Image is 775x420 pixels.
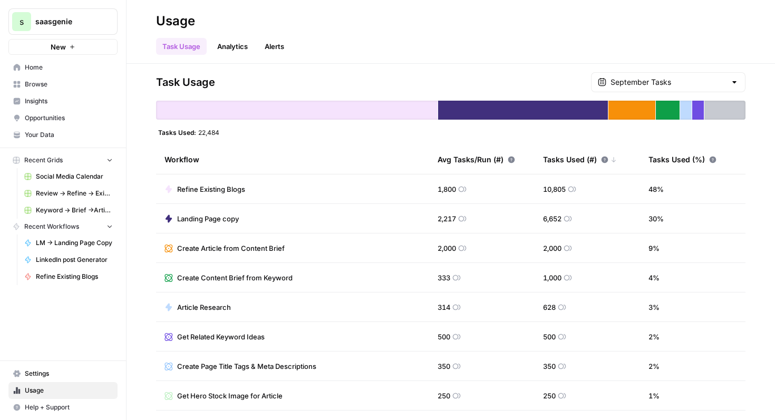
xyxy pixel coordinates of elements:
a: Browse [8,76,118,93]
button: Recent Grids [8,152,118,168]
span: Usage [25,386,113,395]
span: 9 % [648,243,660,253]
span: Landing Page copy [177,213,239,224]
span: 333 [438,272,450,283]
a: LM -> Landing Page Copy [20,235,118,251]
span: Recent Grids [24,155,63,165]
span: Create Content Brief from Keyword [177,272,293,283]
span: Refine Existing Blogs [36,272,113,281]
a: Opportunities [8,110,118,126]
a: Social Media Calendar [20,168,118,185]
span: New [51,42,66,52]
div: Tasks Used (#) [543,145,617,174]
span: 30 % [648,213,664,224]
span: Settings [25,369,113,378]
a: Alerts [258,38,290,55]
span: Get Related Keyword Ideas [177,331,265,342]
span: 1,000 [543,272,561,283]
span: 2,000 [543,243,561,253]
a: Article Research [164,302,231,312]
span: 314 [438,302,450,312]
span: 2 % [648,361,660,372]
span: Refine Existing Blogs [177,184,245,194]
span: 2,000 [438,243,456,253]
span: 2 % [648,331,660,342]
span: LinkedIn post Generator [36,255,113,265]
span: 350 [543,361,556,372]
span: Opportunities [25,113,113,123]
span: 48 % [648,184,664,194]
span: Recent Workflows [24,222,79,231]
span: Home [25,63,113,72]
span: 4 % [648,272,660,283]
a: Refine Existing Blogs [20,268,118,285]
a: Usage [8,382,118,399]
span: Article Research [177,302,231,312]
span: Tasks Used: [158,128,196,136]
span: 500 [438,331,450,342]
a: Review -> Refine -> Existing Blogs [20,185,118,202]
span: 500 [543,331,556,342]
span: 10,805 [543,184,566,194]
input: September Tasks [611,77,726,87]
span: saasgenie [35,16,99,27]
span: 350 [438,361,450,372]
a: Home [8,59,118,76]
span: Task Usage [156,75,215,90]
span: Browse [25,80,113,89]
a: Settings [8,365,118,382]
span: Review -> Refine -> Existing Blogs [36,189,113,198]
span: 628 [543,302,556,312]
span: 22,484 [198,128,219,136]
div: Avg Tasks/Run (#) [438,145,515,174]
span: Keyword -> Brief ->Article [36,206,113,215]
button: Recent Workflows [8,219,118,235]
span: Help + Support [25,403,113,412]
a: LinkedIn post Generator [20,251,118,268]
button: New [8,39,118,55]
span: Create Page Title Tags & Meta Descriptions [177,361,316,372]
a: Analytics [211,38,254,55]
span: Social Media Calendar [36,172,113,181]
span: 2,217 [438,213,456,224]
a: Task Usage [156,38,207,55]
a: Refine Existing Blogs [164,184,245,194]
span: Get Hero Stock Image for Article [177,390,283,401]
div: Tasks Used (%) [648,145,716,174]
a: Landing Page copy [164,213,239,224]
a: Insights [8,93,118,110]
span: s [20,15,24,28]
div: Workflow [164,145,421,174]
button: Help + Support [8,399,118,416]
span: 3 % [648,302,660,312]
span: 250 [543,390,556,401]
span: LM -> Landing Page Copy [36,238,113,248]
span: Insights [25,96,113,106]
button: Workspace: saasgenie [8,8,118,35]
span: Create Article from Content Brief [177,243,285,253]
span: Your Data [25,130,113,140]
span: 1,800 [438,184,456,194]
span: 6,652 [543,213,561,224]
span: 250 [438,390,450,401]
a: Keyword -> Brief ->Article [20,202,118,219]
a: Your Data [8,126,118,143]
div: Usage [156,13,195,30]
span: 1 % [648,390,660,401]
